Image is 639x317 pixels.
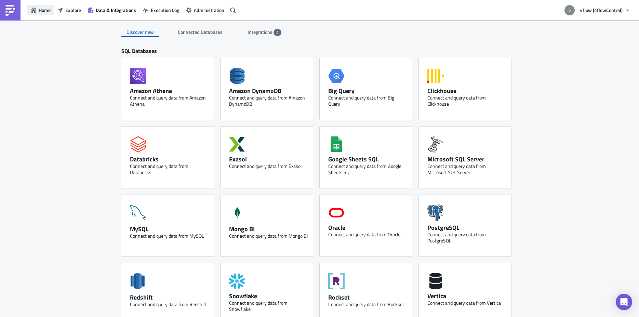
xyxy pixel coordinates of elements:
[130,301,209,307] div: Connect and query data from Redshift
[130,233,209,239] div: Connect and query data from MySQL
[580,6,623,14] span: 4flow (4flowCentral)
[130,155,209,163] div: Databricks
[54,5,84,15] button: Explore
[229,300,308,312] div: Connect and query data from Snowflake
[96,6,136,14] span: Data & Integrations
[229,163,308,169] div: Connect and query data from Exasol
[328,293,407,301] div: Rockset
[616,294,632,310] div: Open Intercom Messenger
[183,5,228,15] button: Administration
[427,163,506,175] div: Connect and query data from Microsoft SQL Server
[564,4,575,16] img: Avatar
[194,6,224,14] span: Administration
[328,301,407,307] div: Connect and query data from Rockset
[130,293,209,301] div: Redshift
[121,27,159,37] div: Discover new
[560,3,634,18] button: 4flow (4flowCentral)
[130,163,209,175] div: Connect and query data from Databricks
[84,5,139,15] button: Data & Integrations
[427,292,506,300] div: Vertica
[328,87,407,95] div: Big Query
[229,292,308,300] div: Snowflake
[229,87,308,95] div: Amazon DynamoDB
[130,95,209,107] div: Connect and query data from Amazon Athena
[130,87,209,95] div: Amazon Athena
[328,163,407,175] div: Connect and query data from Google Sheets SQL
[427,232,506,244] div: Connect and query data from PostgreSQL
[427,95,506,107] div: Connect and query data from Clickhouse
[427,87,506,95] div: Clickhouse
[39,6,51,14] span: Home
[178,28,224,36] span: Connected Databases
[427,155,506,163] div: Microsoft SQL Server
[229,95,308,107] div: Connect and query data from Amazon DynamoDB
[130,225,209,233] div: MySQL
[248,28,274,36] span: Integrations
[121,48,518,58] div: SQL Databases
[328,232,407,238] div: Connect and query data from Oracle
[229,225,308,233] div: Mongo BI
[328,95,407,107] div: Connect and query data from Big Query
[276,30,279,35] span: 4
[5,5,16,16] img: PushMetrics
[229,155,308,163] div: Exasol
[139,5,183,15] button: Execution Log
[65,6,81,14] span: Explore
[27,5,54,15] button: Home
[328,224,407,232] div: Oracle
[328,155,407,163] div: Google Sheets SQL
[427,224,506,232] div: PostgreSQL
[229,233,308,239] div: Connect and query data from Mongo BI
[151,6,179,14] span: Execution Log
[427,300,506,306] div: Connect and query data from Vertica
